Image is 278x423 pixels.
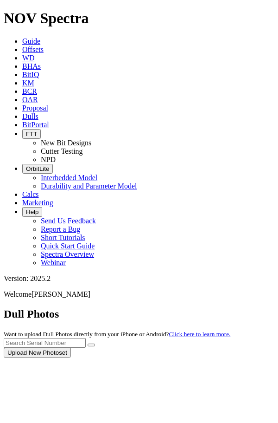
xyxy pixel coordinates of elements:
[41,250,94,258] a: Spectra Overview
[22,62,41,70] a: BHAs
[41,139,91,147] a: New Bit Designs
[4,290,274,299] p: Welcome
[4,338,86,348] input: Search Serial Number
[4,274,274,283] div: Version: 2025.2
[22,190,39,198] a: Calcs
[26,208,38,215] span: Help
[41,234,85,241] a: Short Tutorials
[22,37,40,45] a: Guide
[41,182,137,190] a: Durability and Parameter Model
[41,156,56,163] a: NPD
[22,96,38,104] a: OAR
[41,242,95,250] a: Quick Start Guide
[41,259,66,267] a: Webinar
[22,71,39,78] a: BitIQ
[41,225,80,233] a: Report a Bug
[41,217,96,225] a: Send Us Feedback
[22,199,53,207] a: Marketing
[26,130,37,137] span: FTT
[41,147,83,155] a: Cutter Testing
[22,87,37,95] a: BCR
[4,10,274,27] h1: NOV Spectra
[4,331,230,338] small: Want to upload Dull Photos directly from your iPhone or Android?
[22,46,44,53] a: Offsets
[4,348,71,358] button: Upload New Photoset
[4,308,274,320] h2: Dull Photos
[22,121,49,129] a: BitPortal
[32,290,90,298] span: [PERSON_NAME]
[41,174,97,182] a: Interbedded Model
[22,54,35,62] a: WD
[22,104,48,112] a: Proposal
[22,207,42,217] button: Help
[22,79,34,87] a: KM
[22,164,53,174] button: OrbitLite
[26,165,49,172] span: OrbitLite
[22,112,38,120] a: Dulls
[22,129,41,139] button: FTT
[169,331,231,338] a: Click here to learn more.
